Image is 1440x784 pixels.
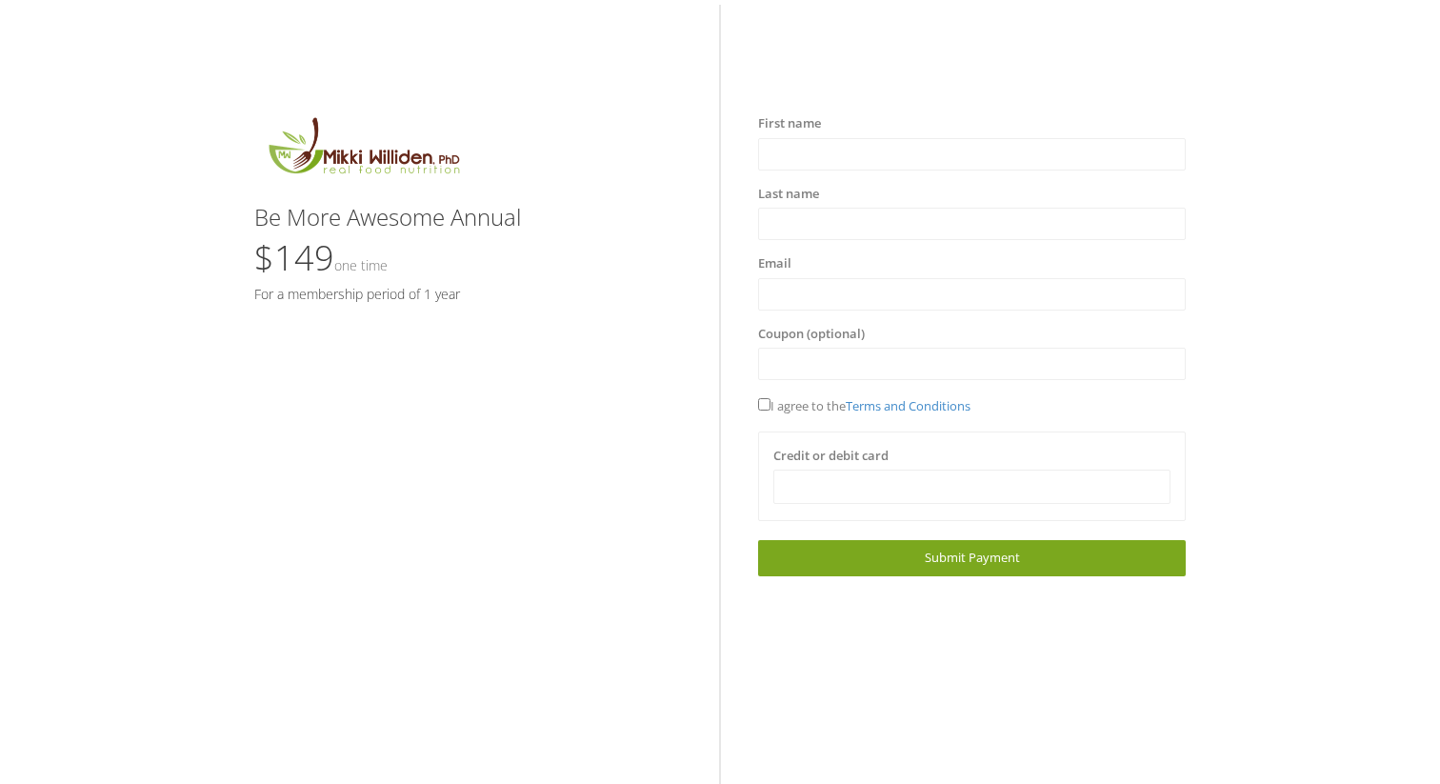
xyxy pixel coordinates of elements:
span: $149 [254,234,388,281]
a: Terms and Conditions [846,397,970,414]
h3: Be More Awesome Annual [254,205,682,230]
label: Email [758,254,791,273]
span: I agree to the [758,397,970,414]
iframe: Secure card payment input frame [786,479,1158,495]
a: Submit Payment [758,540,1186,575]
img: MikkiLogoMain.png [254,114,471,186]
label: Credit or debit card [773,447,889,466]
label: Coupon (optional) [758,325,865,344]
small: One time [334,256,388,274]
label: First name [758,114,821,133]
h5: For a membership period of 1 year [254,287,682,301]
span: Submit Payment [925,549,1020,566]
label: Last name [758,185,819,204]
